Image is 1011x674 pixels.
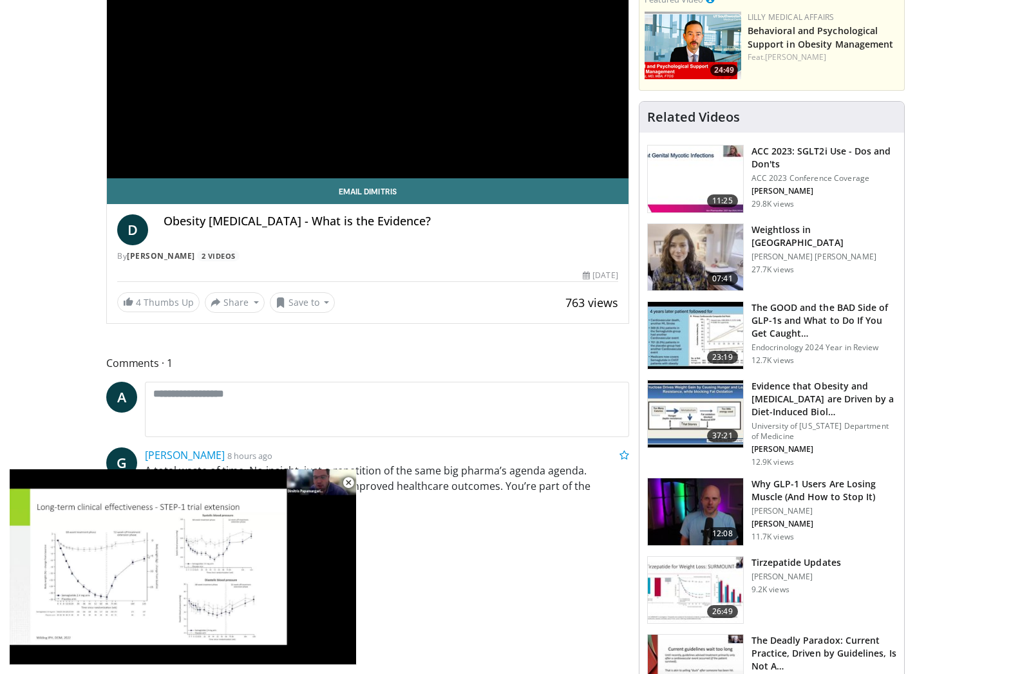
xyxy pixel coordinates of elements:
[751,342,896,353] p: Endocrinology 2024 Year in Review
[751,199,794,209] p: 29.8K views
[145,448,225,462] a: [PERSON_NAME]
[127,250,195,261] a: [PERSON_NAME]
[751,585,789,595] p: 9.2K views
[751,457,794,467] p: 12.9K views
[647,556,896,624] a: 26:49 Tirzepatide Updates [PERSON_NAME] 9.2K views
[197,250,240,261] a: 2 Videos
[751,186,896,196] p: [PERSON_NAME]
[648,224,743,291] img: 9983fed1-7565-45be-8934-aef1103ce6e2.150x105_q85_crop-smart_upscale.jpg
[707,351,738,364] span: 23:19
[106,447,137,478] a: G
[145,463,629,509] p: A total waste of time. No insight, just a repetition of the same big pharma’s agenda agenda. Indo...
[106,355,629,371] span: Comments 1
[707,194,738,207] span: 11:25
[751,572,841,582] p: [PERSON_NAME]
[647,301,896,370] a: 23:19 The GOOD and the BAD Side of GLP-1s and What to Do If You Get Caught… Endocrinology 2024 Ye...
[647,145,896,213] a: 11:25 ACC 2023: SGLT2i Use - Dos and Don'ts ACC 2023 Conference Coverage [PERSON_NAME] 29.8K views
[751,380,896,418] h3: Evidence that Obesity and [MEDICAL_DATA] are Driven by a Diet-Induced Biol…
[751,145,896,171] h3: ACC 2023: SGLT2i Use - Dos and Don'ts
[335,469,361,496] button: Close
[707,272,738,285] span: 07:41
[648,557,743,624] img: 427d1383-ab89-434b-96e2-42dd17861ad8.150x105_q85_crop-smart_upscale.jpg
[106,382,137,413] a: A
[647,223,896,292] a: 07:41 Weightloss in [GEOGRAPHIC_DATA] [PERSON_NAME] [PERSON_NAME] 27.7K views
[647,380,896,467] a: 37:21 Evidence that Obesity and [MEDICAL_DATA] are Driven by a Diet-Induced Biol… University of [...
[648,380,743,447] img: 53591b2a-b107-489b-8d45-db59bb710304.150x105_q85_crop-smart_upscale.jpg
[117,250,618,262] div: By
[748,12,835,23] a: Lilly Medical Affairs
[751,519,896,529] p: [PERSON_NAME]
[647,109,740,125] h4: Related Videos
[751,634,896,673] h3: The Deadly Paradox: Current Practice, Driven by Guidelines, Is Not A…
[765,51,826,62] a: [PERSON_NAME]
[117,292,200,312] a: 4 Thumbs Up
[9,469,357,665] video-js: Video Player
[164,214,618,229] h4: Obesity [MEDICAL_DATA] - What is the Evidence?
[751,478,896,503] h3: Why GLP-1 Users Are Losing Muscle (And How to Stop It)
[227,450,272,462] small: 8 hours ago
[205,292,265,313] button: Share
[751,532,794,542] p: 11.7K views
[270,292,335,313] button: Save to
[136,296,141,308] span: 4
[707,605,738,618] span: 26:49
[707,429,738,442] span: 37:21
[107,178,628,204] a: Email Dimitris
[751,252,896,262] p: [PERSON_NAME] [PERSON_NAME]
[751,223,896,249] h3: Weightloss in [GEOGRAPHIC_DATA]
[648,145,743,212] img: 9258cdf1-0fbf-450b-845f-99397d12d24a.150x105_q85_crop-smart_upscale.jpg
[751,265,794,275] p: 27.7K views
[647,478,896,546] a: 12:08 Why GLP-1 Users Are Losing Muscle (And How to Stop It) [PERSON_NAME] [PERSON_NAME] 11.7K views
[748,24,894,50] a: Behavioral and Psychological Support in Obesity Management
[707,527,738,540] span: 12:08
[751,506,896,516] p: [PERSON_NAME]
[710,64,738,76] span: 24:49
[648,302,743,369] img: 756cb5e3-da60-49d4-af2c-51c334342588.150x105_q85_crop-smart_upscale.jpg
[751,355,794,366] p: 12.7K views
[565,295,618,310] span: 763 views
[751,556,841,569] h3: Tirzepatide Updates
[117,214,148,245] a: D
[648,478,743,545] img: d02f8afc-0a34-41d5-a7a4-015398970a1a.150x105_q85_crop-smart_upscale.jpg
[751,301,896,340] h3: The GOOD and the BAD Side of GLP-1s and What to Do If You Get Caught…
[748,51,899,63] div: Feat.
[583,270,618,281] div: [DATE]
[645,12,741,79] a: 24:49
[751,444,896,454] p: [PERSON_NAME]
[751,421,896,442] p: University of [US_STATE] Department of Medicine
[751,173,896,183] p: ACC 2023 Conference Coverage
[645,12,741,79] img: ba3304f6-7838-4e41-9c0f-2e31ebde6754.png.150x105_q85_crop-smart_upscale.png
